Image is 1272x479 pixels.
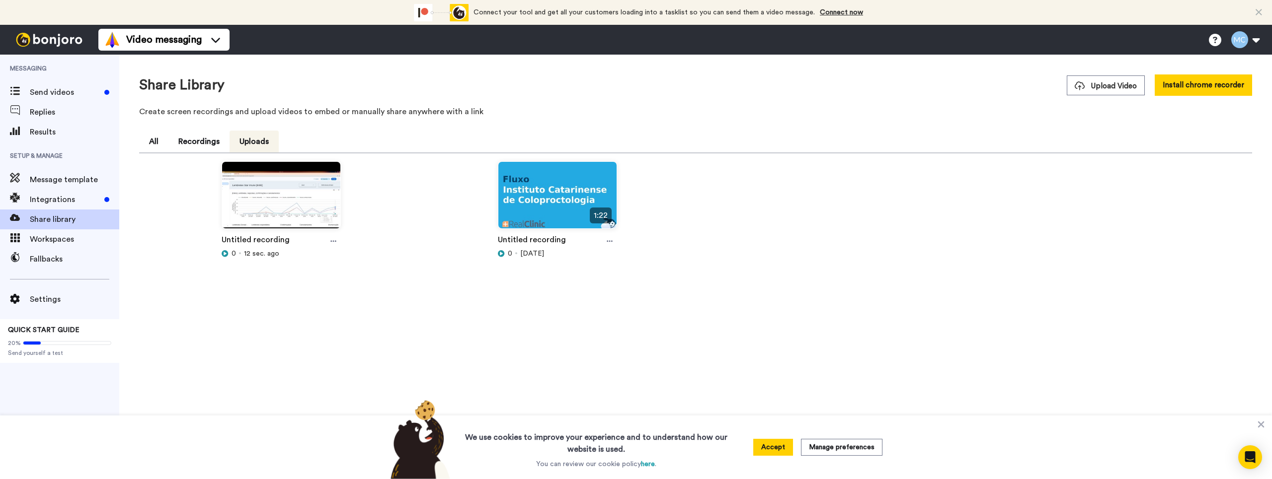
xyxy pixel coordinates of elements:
[30,293,119,305] span: Settings
[1238,445,1262,469] div: Open Intercom Messenger
[641,461,655,468] a: here
[536,459,656,469] p: You can review our cookie policy .
[382,400,455,479] img: bear-with-cookie.png
[139,131,168,152] button: All
[30,126,119,138] span: Results
[126,33,202,47] span: Video messaging
[30,86,100,98] span: Send videos
[508,249,512,259] span: 0
[753,439,793,456] button: Accept
[8,349,111,357] span: Send yourself a test
[498,234,566,249] a: Untitled recording
[498,162,617,237] img: 167a6fa9-341b-4854-9263-a8903c4f7d6c_thumbnail_source_1701099840.jpg
[8,339,21,347] span: 20%
[30,106,119,118] span: Replies
[104,32,120,48] img: vm-color.svg
[30,213,119,225] span: Share library
[222,234,290,249] a: Untitled recording
[820,9,863,16] a: Connect now
[30,194,100,205] span: Integrations
[30,253,119,265] span: Fallbacks
[30,174,119,186] span: Message template
[30,233,119,245] span: Workspaces
[139,77,225,93] h1: Share Library
[168,131,230,152] button: Recordings
[12,33,86,47] img: bj-logo-header-white.svg
[1155,74,1252,96] button: Install chrome recorder
[414,4,469,21] div: animation
[590,207,612,223] span: 1:22
[222,162,340,237] img: 45d92767-264d-44c4-9ddf-ab540c034597_thumbnail_source_1760453791.jpg
[498,249,617,259] div: [DATE]
[230,131,279,152] button: Uploads
[222,249,341,259] div: 12 sec. ago
[801,439,882,456] button: Manage preferences
[8,327,79,334] span: QUICK START GUIDE
[139,106,1252,118] p: Create screen recordings and upload videos to embed or manually share anywhere with a link
[455,425,737,455] h3: We use cookies to improve your experience and to understand how our website is used.
[474,9,815,16] span: Connect your tool and get all your customers loading into a tasklist so you can send them a video...
[1075,81,1137,91] span: Upload Video
[1067,75,1145,95] button: Upload Video
[232,249,236,259] span: 0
